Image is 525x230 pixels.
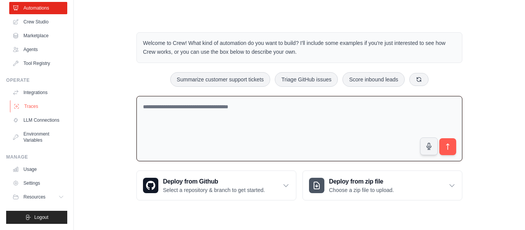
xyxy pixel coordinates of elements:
[487,193,525,230] iframe: Chat Widget
[9,43,67,56] a: Agents
[6,211,67,224] button: Logout
[6,154,67,160] div: Manage
[9,57,67,69] a: Tool Registry
[143,39,456,56] p: Welcome to Crew! What kind of automation do you want to build? I'll include some examples if you'...
[329,177,394,186] h3: Deploy from zip file
[23,194,45,200] span: Resources
[342,72,405,87] button: Score inbound leads
[9,114,67,126] a: LLM Connections
[10,100,68,113] a: Traces
[6,77,67,83] div: Operate
[163,186,265,194] p: Select a repository & branch to get started.
[275,72,338,87] button: Triage GitHub issues
[9,2,67,14] a: Automations
[34,214,48,220] span: Logout
[9,191,67,203] button: Resources
[163,177,265,186] h3: Deploy from Github
[9,128,67,146] a: Environment Variables
[9,30,67,42] a: Marketplace
[9,163,67,175] a: Usage
[329,186,394,194] p: Choose a zip file to upload.
[170,72,270,87] button: Summarize customer support tickets
[9,86,67,99] a: Integrations
[9,177,67,189] a: Settings
[9,16,67,28] a: Crew Studio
